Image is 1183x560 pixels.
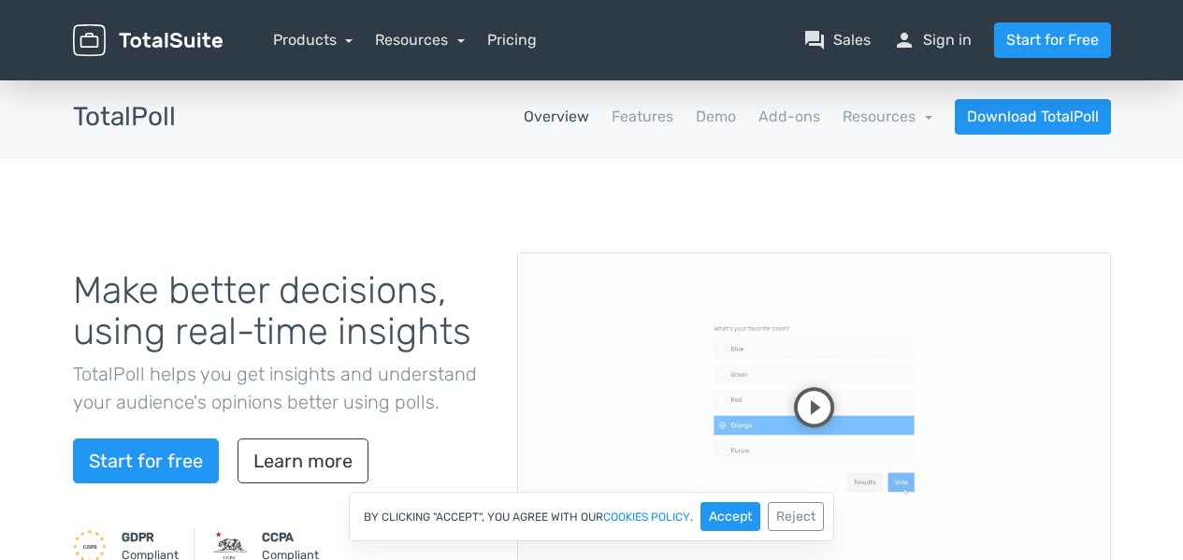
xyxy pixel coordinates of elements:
p: TotalPoll helps you get insights and understand your audience's opinions better using polls. [73,360,489,416]
a: Features [612,106,673,128]
a: Download TotalPoll [955,99,1111,135]
div: By clicking "Accept", you agree with our . [349,492,834,541]
a: Pricing [487,29,537,51]
span: question_answer [803,29,826,51]
a: Learn more [238,438,368,483]
a: Products [273,31,353,49]
a: Overview [524,106,589,128]
a: Resources [843,108,932,125]
a: Resources [375,31,465,49]
h3: TotalPoll [73,103,176,132]
img: TotalSuite for WordPress [73,24,223,57]
a: Demo [696,106,736,128]
h1: Make better decisions, using real-time insights [73,270,489,352]
a: personSign in [893,29,972,51]
a: cookies policy [603,511,690,523]
a: Start for Free [994,22,1111,58]
button: Reject [768,502,824,531]
a: Add-ons [758,106,820,128]
a: Start for free [73,438,219,483]
button: Accept [700,502,760,531]
a: question_answerSales [803,29,871,51]
span: person [893,29,916,51]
